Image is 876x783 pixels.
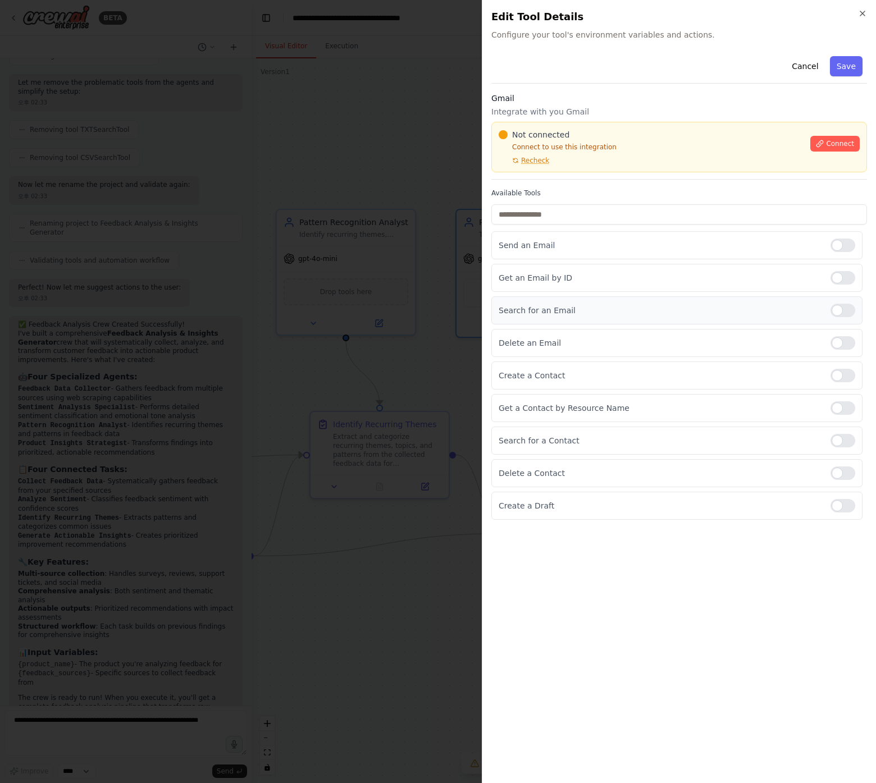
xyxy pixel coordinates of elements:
h3: Gmail [491,93,867,104]
p: Search for a Contact [499,435,822,446]
p: Create a Contact [499,370,822,381]
p: Integrate with you Gmail [491,106,867,117]
button: Cancel [785,56,825,76]
p: Create a Draft [499,500,822,511]
label: Available Tools [491,189,867,198]
h2: Edit Tool Details [491,9,867,25]
p: Get a Contact by Resource Name [499,402,822,414]
p: Connect to use this integration [499,143,804,152]
p: Delete an Email [499,337,822,349]
span: Recheck [521,156,549,165]
button: Connect [810,136,860,152]
span: Configure your tool's environment variables and actions. [491,29,867,40]
p: Get an Email by ID [499,272,822,283]
button: Recheck [499,156,549,165]
button: Save [830,56,863,76]
span: Connect [826,139,854,148]
p: Search for an Email [499,305,822,316]
p: Delete a Contact [499,468,822,479]
span: Not connected [512,129,569,140]
p: Send an Email [499,240,822,251]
